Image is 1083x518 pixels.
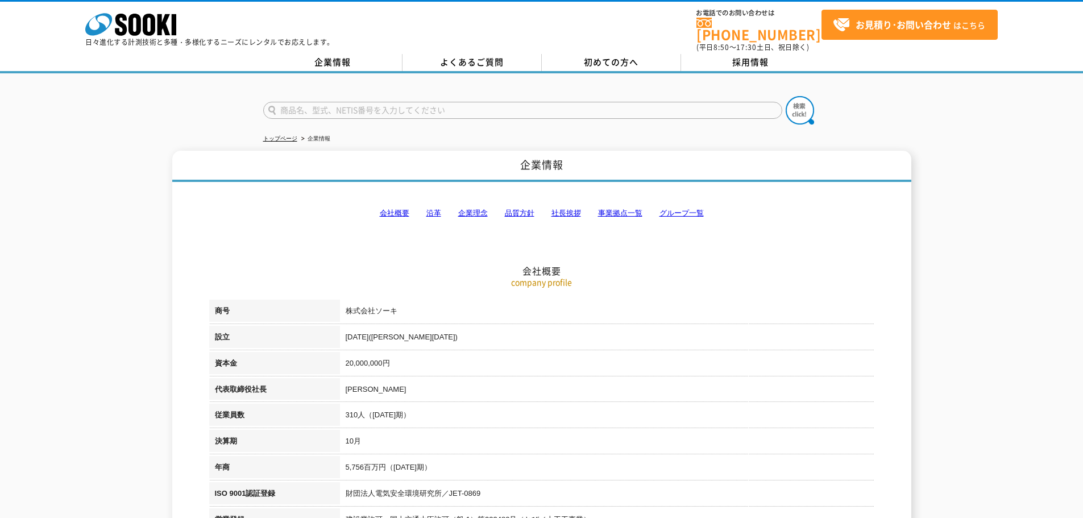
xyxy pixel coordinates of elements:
span: 17:30 [736,42,757,52]
a: 沿革 [426,209,441,217]
td: 310人（[DATE]期） [340,404,874,430]
span: はこちら [833,16,985,34]
th: 設立 [209,326,340,352]
a: 事業拠点一覧 [598,209,642,217]
h1: 企業情報 [172,151,911,182]
span: 初めての方へ [584,56,638,68]
td: 財団法人電気安全環境研究所／JET-0869 [340,482,874,508]
a: よくあるご質問 [403,54,542,71]
span: お電話でのお問い合わせは [696,10,821,16]
a: 品質方針 [505,209,534,217]
th: 決算期 [209,430,340,456]
a: 初めての方へ [542,54,681,71]
span: 8:50 [713,42,729,52]
span: (平日 ～ 土日、祝日除く) [696,42,809,52]
p: company profile [209,276,874,288]
strong: お見積り･お問い合わせ [856,18,951,31]
td: [DATE]([PERSON_NAME][DATE]) [340,326,874,352]
a: [PHONE_NUMBER] [696,18,821,41]
td: 5,756百万円（[DATE]期） [340,456,874,482]
a: お見積り･お問い合わせはこちら [821,10,998,40]
th: ISO 9001認証登録 [209,482,340,508]
a: 採用情報 [681,54,820,71]
a: 会社概要 [380,209,409,217]
a: 企業理念 [458,209,488,217]
th: 年商 [209,456,340,482]
a: 企業情報 [263,54,403,71]
td: 20,000,000円 [340,352,874,378]
img: btn_search.png [786,96,814,125]
p: 日々進化する計測技術と多種・多様化するニーズにレンタルでお応えします。 [85,39,334,45]
td: [PERSON_NAME] [340,378,874,404]
th: 代表取締役社長 [209,378,340,404]
input: 商品名、型式、NETIS番号を入力してください [263,102,782,119]
th: 従業員数 [209,404,340,430]
a: グループ一覧 [659,209,704,217]
td: 10月 [340,430,874,456]
h2: 会社概要 [209,151,874,277]
a: 社長挨拶 [551,209,581,217]
th: 商号 [209,300,340,326]
a: トップページ [263,135,297,142]
th: 資本金 [209,352,340,378]
li: 企業情報 [299,133,330,145]
td: 株式会社ソーキ [340,300,874,326]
